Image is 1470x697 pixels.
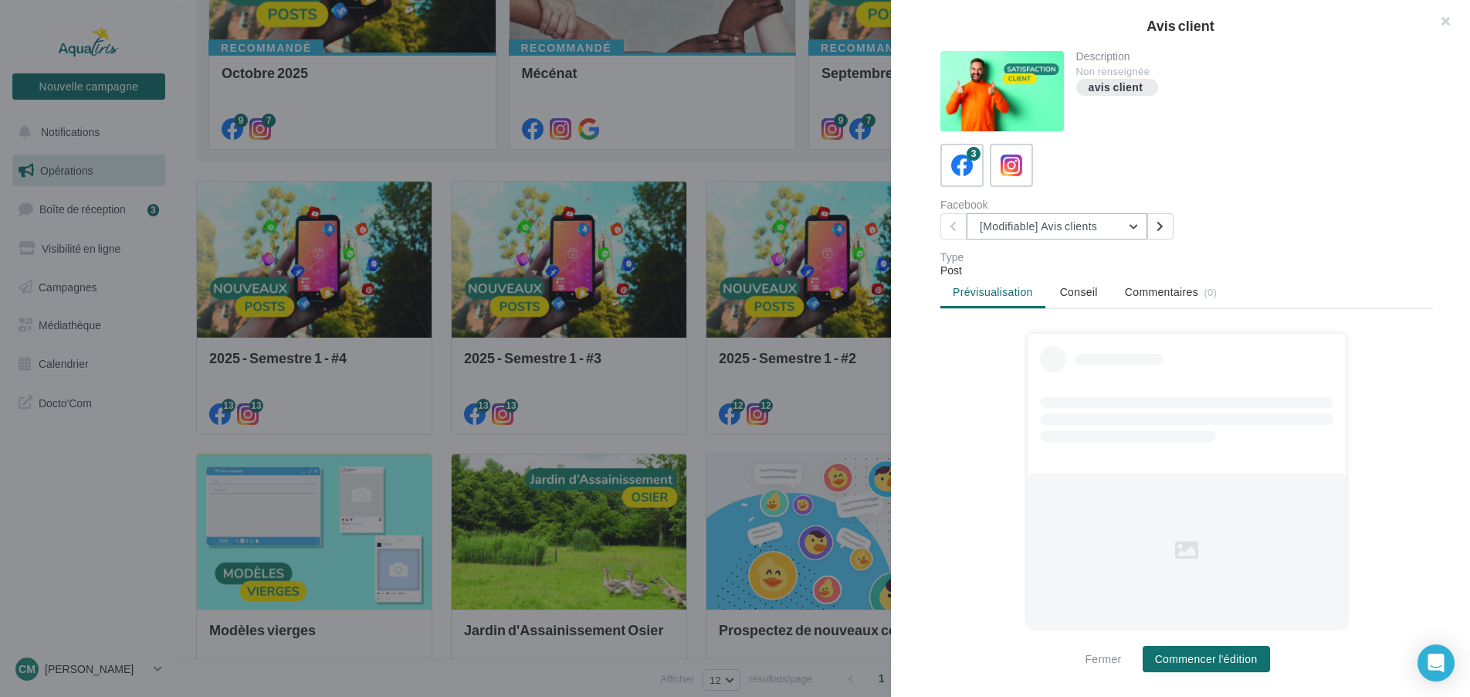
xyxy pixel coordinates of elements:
[967,213,1147,240] button: [Modifiable] Avis clients
[940,252,1433,263] div: Type
[1417,644,1455,682] div: Open Intercom Messenger
[1125,284,1198,300] span: Commentaires
[940,263,1433,278] div: Post
[1060,285,1098,298] span: Conseil
[1076,51,1421,62] div: Description
[967,147,981,161] div: 3
[1143,646,1270,672] button: Commencer l'édition
[1079,650,1127,668] button: Fermer
[916,19,1445,32] div: Avis client
[1204,286,1217,298] span: (0)
[1076,65,1421,79] div: Non renseignée
[940,199,1180,210] div: Facebook
[1089,82,1143,93] div: avis client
